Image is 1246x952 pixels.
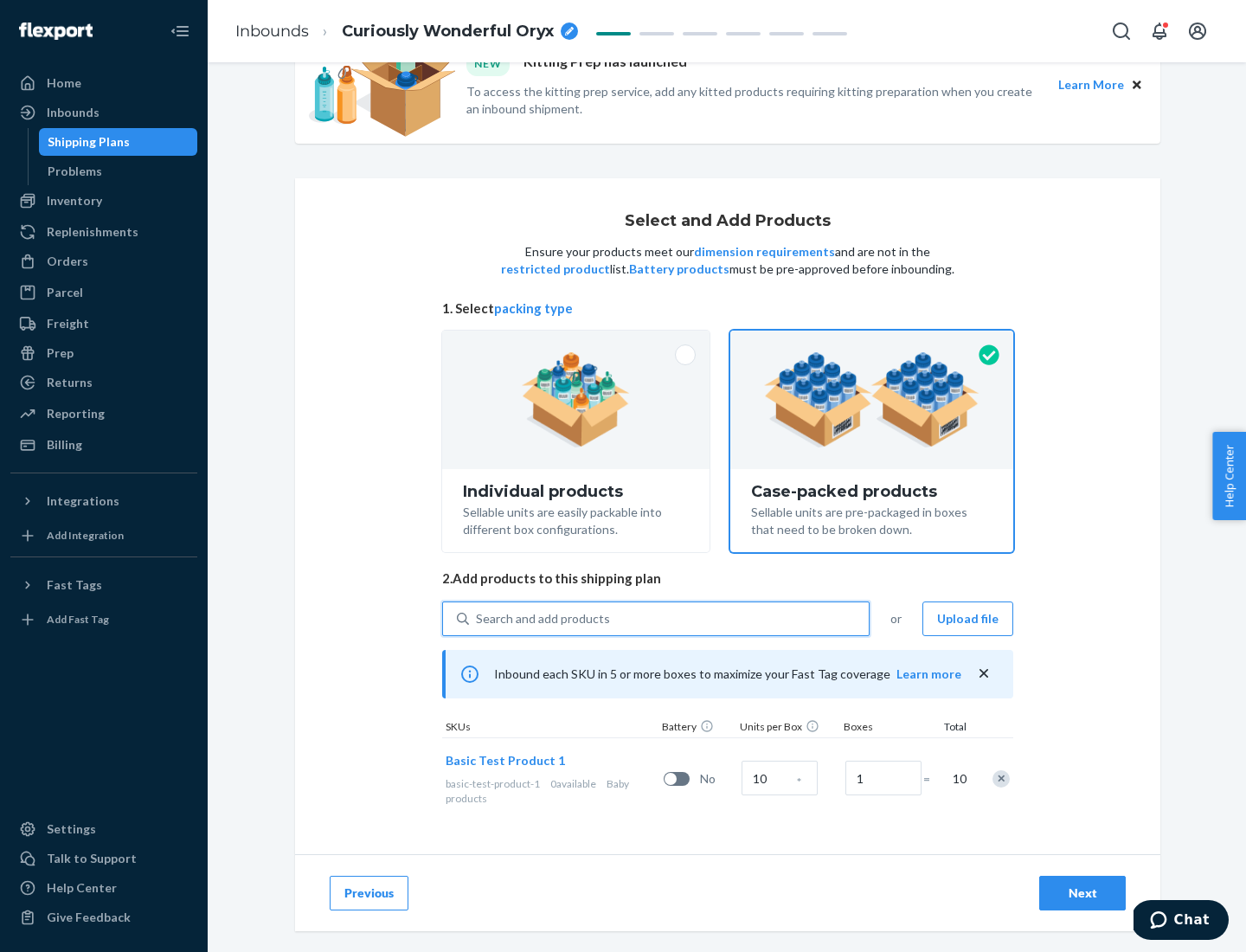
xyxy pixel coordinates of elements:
[1104,14,1139,48] button: Open Search Box
[10,400,197,428] a: Reporting
[736,719,840,737] div: Units per Box
[751,500,992,538] div: Sellable units are pre-packaged in boxes that need to be broken down.
[10,218,197,246] a: Replenishments
[47,528,124,543] div: Add Integration
[47,284,83,301] div: Parcel
[694,243,835,261] button: dimension requirements
[927,719,970,737] div: Total
[10,815,197,843] a: Settings
[466,52,510,75] div: NEW
[10,279,197,306] a: Parcel
[10,339,197,367] a: Prep
[840,719,927,737] div: Boxes
[949,770,967,788] span: 10
[47,850,137,867] div: Talk to Support
[10,99,197,126] a: Inbounds
[442,650,1013,698] div: Inbound each SKU in 5 or more boxes to maximize your Fast Tag coverage
[442,719,658,737] div: SKUs
[163,14,197,48] button: Close Navigation
[658,719,736,737] div: Battery
[923,770,941,788] span: =
[625,213,831,230] h1: Select and Add Products
[47,253,88,270] div: Orders
[222,6,592,57] ol: breadcrumbs
[700,770,735,788] span: No
[10,522,197,550] a: Add Integration
[47,74,81,92] div: Home
[10,69,197,97] a: Home
[922,601,1013,636] button: Upload file
[235,22,309,41] a: Inbounds
[47,223,138,241] div: Replenishments
[764,352,979,447] img: case-pack.59cecea509d18c883b923b81aeac6d0b.png
[39,158,198,185] a: Problems
[47,344,74,362] div: Prep
[10,487,197,515] button: Integrations
[463,483,689,500] div: Individual products
[10,369,197,396] a: Returns
[446,753,565,768] span: Basic Test Product 1
[975,665,992,683] button: close
[47,492,119,510] div: Integrations
[845,761,922,795] input: Number of boxes
[47,315,89,332] div: Freight
[751,483,992,500] div: Case-packed products
[48,133,130,151] div: Shipping Plans
[446,752,565,769] button: Basic Test Product 1
[1180,14,1215,48] button: Open account menu
[48,163,102,180] div: Problems
[494,299,573,318] button: packing type
[742,761,818,795] input: Case Quantity
[466,83,1043,118] p: To access the kitting prep service, add any kitted products requiring kitting preparation when yo...
[47,612,109,627] div: Add Fast Tag
[10,874,197,902] a: Help Center
[10,187,197,215] a: Inventory
[1142,14,1177,48] button: Open notifications
[330,876,408,910] button: Previous
[446,776,657,806] div: Baby products
[47,909,131,926] div: Give Feedback
[47,405,105,422] div: Reporting
[446,777,540,790] span: basic-test-product-1
[47,820,96,838] div: Settings
[890,610,902,627] span: or
[47,436,82,453] div: Billing
[39,128,198,156] a: Shipping Plans
[47,104,100,121] div: Inbounds
[1039,876,1126,910] button: Next
[10,606,197,634] a: Add Fast Tag
[47,576,102,594] div: Fast Tags
[342,21,554,43] span: Curiously Wonderful Oryx
[501,261,610,278] button: restricted product
[463,500,689,538] div: Sellable units are easily packable into different box configurations.
[47,879,117,897] div: Help Center
[47,192,102,209] div: Inventory
[1058,75,1124,94] button: Learn More
[10,431,197,459] a: Billing
[19,23,93,40] img: Flexport logo
[1212,432,1246,520] button: Help Center
[523,52,687,75] p: Kitting Prep has launched
[10,845,197,872] button: Talk to Support
[10,571,197,599] button: Fast Tags
[992,770,1010,788] div: Remove Item
[442,569,1013,588] span: 2. Add products to this shipping plan
[896,666,961,683] button: Learn more
[10,904,197,931] button: Give Feedback
[10,310,197,338] a: Freight
[1134,900,1229,943] iframe: Opens a widget where you can chat to one of our agents
[1127,75,1146,94] button: Close
[10,248,197,275] a: Orders
[499,243,956,278] p: Ensure your products meet our and are not in the list. must be pre-approved before inbounding.
[550,777,596,790] span: 0 available
[442,299,1013,318] span: 1. Select
[476,610,610,627] div: Search and add products
[629,261,729,278] button: Battery products
[522,352,630,447] img: individual-pack.facf35554cb0f1810c75b2bd6df2d64e.png
[47,374,93,391] div: Returns
[1054,884,1111,902] div: Next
